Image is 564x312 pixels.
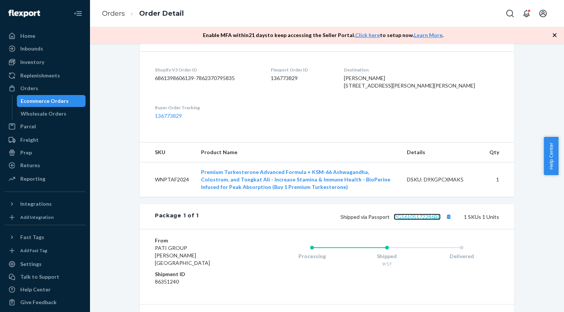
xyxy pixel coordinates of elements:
[17,95,86,107] a: Ecommerce Orders
[21,97,69,105] div: Ecommerce Orders
[201,169,390,190] a: Premium Turkesterone Advanced Formula + KSM-66 Ashwagandha, Colostrum, and Tongkat Ali - Increase...
[4,173,85,185] a: Reporting
[4,70,85,82] a: Replenishments
[20,233,44,241] div: Fast Tags
[401,143,483,162] th: Details
[340,214,453,220] span: Shipped via Passport
[349,261,424,267] div: 9/17
[502,6,517,21] button: Open Search Box
[20,214,54,220] div: Add Integration
[344,75,475,89] span: [PERSON_NAME] [STREET_ADDRESS][PERSON_NAME][PERSON_NAME]
[155,67,259,73] dt: Shopify V3 Order ID
[4,231,85,243] button: Fast Tags
[155,104,259,111] dt: Buyer Order Tracking
[519,6,534,21] button: Open notifications
[20,200,52,208] div: Integrations
[4,30,85,42] a: Home
[155,74,259,82] dd: 6861398606139-7862370795835
[155,237,244,244] dt: From
[414,32,442,38] a: Learn More
[155,270,244,278] dt: Shipment ID
[139,9,184,18] a: Order Detail
[155,212,199,221] div: Package 1 of 1
[394,214,441,220] a: PG16105172286BE
[140,162,195,197] td: WNPTAF2024
[271,67,332,73] dt: Flexport Order ID
[4,120,85,132] a: Parcel
[544,137,558,175] button: Help Center
[4,43,85,55] a: Inbounds
[195,143,401,162] th: Product Name
[70,6,85,21] button: Close Navigation
[16,5,37,12] span: Hỗ trợ
[20,299,57,306] div: Give Feedback
[21,110,66,117] div: Wholesale Orders
[20,149,32,156] div: Prep
[155,278,244,285] dd: 86351240
[20,286,51,293] div: Help Center
[4,147,85,159] a: Prep
[20,247,47,254] div: Add Fast Tag
[274,253,349,260] div: Processing
[535,6,550,21] button: Open account menu
[199,212,499,221] div: 1 SKUs 1 Units
[4,134,85,146] a: Freight
[102,9,125,18] a: Orders
[4,82,85,94] a: Orders
[4,296,85,308] button: Give Feedback
[4,258,85,270] a: Settings
[483,162,514,197] td: 1
[444,212,453,221] button: Copy tracking number
[17,108,86,120] a: Wholesale Orders
[4,198,85,210] button: Integrations
[355,32,380,38] a: Click here
[4,56,85,68] a: Inventory
[407,176,477,183] div: DSKU: D9XGPCXMAK5
[20,175,45,183] div: Reporting
[20,260,42,268] div: Settings
[20,72,60,79] div: Replenishments
[424,253,499,260] div: Delivered
[20,85,38,92] div: Orders
[4,246,85,255] a: Add Fast Tag
[349,253,424,260] div: Shipped
[20,136,39,144] div: Freight
[96,3,190,25] ol: breadcrumbs
[155,245,210,266] span: PATI GROUP [PERSON_NAME][GEOGRAPHIC_DATA]
[4,284,85,296] a: Help Center
[271,74,332,82] dd: 136773829
[20,162,40,169] div: Returns
[483,143,514,162] th: Qty
[20,58,44,66] div: Inventory
[20,123,36,130] div: Parcel
[344,67,499,73] dt: Destination
[4,213,85,222] a: Add Integration
[20,32,35,40] div: Home
[20,273,59,281] div: Talk to Support
[4,159,85,171] a: Returns
[8,10,40,17] img: Flexport logo
[155,113,182,119] a: 136773829
[203,31,444,39] p: Enable MFA within 21 days to keep accessing the Seller Portal. to setup now. .
[4,271,85,283] button: Talk to Support
[20,45,43,52] div: Inbounds
[140,143,195,162] th: SKU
